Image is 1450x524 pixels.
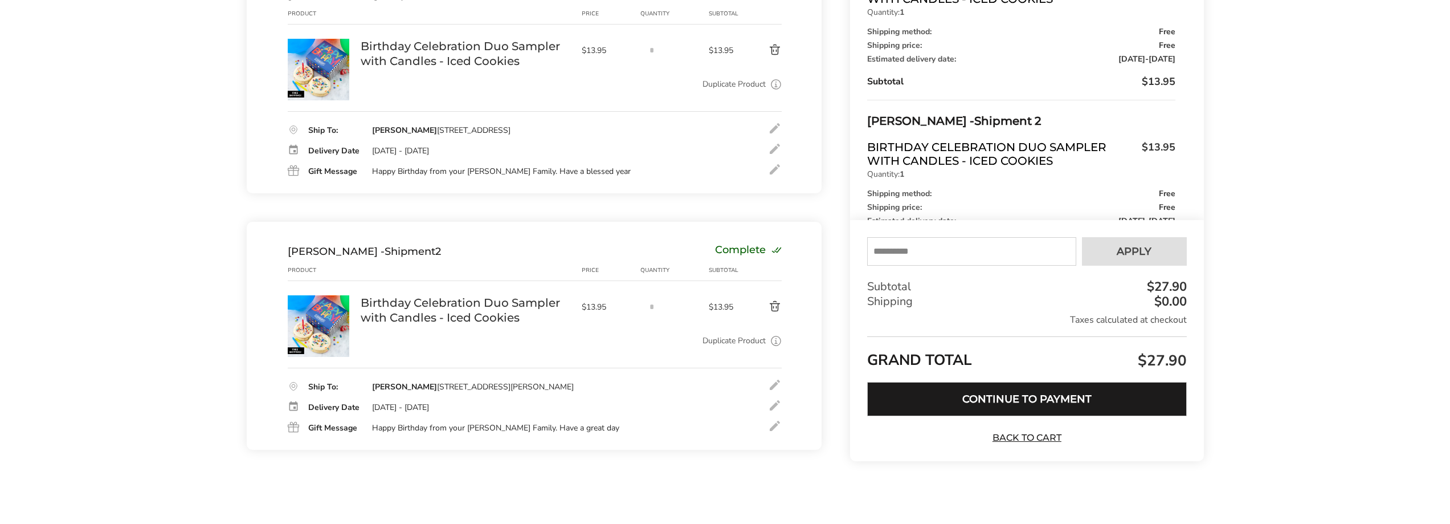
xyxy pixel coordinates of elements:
div: Product [288,266,361,275]
div: Estimated delivery date: [867,217,1175,225]
span: [DATE] [1149,216,1175,226]
div: Price [582,9,641,18]
div: Subtotal [867,75,1175,88]
div: Gift Message [308,168,361,176]
div: Happy Birthday from your [PERSON_NAME] Family. Have a blessed year [372,166,631,177]
div: Product [288,9,361,18]
div: Quantity [640,266,709,275]
div: Delivery Date [308,147,361,155]
button: Continue to Payment [867,382,1186,416]
strong: [PERSON_NAME] [372,125,437,136]
a: Birthday Celebration Duo Sampler with Candles - Iced Cookies [361,295,570,325]
div: Estimated delivery date: [867,55,1175,63]
span: $13.95 [1142,75,1175,88]
div: Happy Birthday from your [PERSON_NAME] Family. Have a great day [372,423,619,433]
button: Apply [1082,237,1187,266]
div: Taxes calculated at checkout [867,314,1186,326]
div: Shipping [867,294,1186,309]
span: [DATE] [1118,54,1145,64]
span: Apply [1117,246,1151,257]
span: $13.95 [709,45,742,56]
span: Birthday Celebration Duo Sampler with Candles - Iced Cookies [867,140,1136,168]
div: Shipping method: [867,28,1175,36]
span: [PERSON_NAME] - [867,114,974,128]
a: Birthday Celebration Duo Sampler with Candles - Iced Cookies [288,38,349,49]
div: Shipping price: [867,204,1175,212]
span: Free [1159,42,1175,50]
div: Complete [715,245,782,258]
a: Duplicate Product [702,335,766,347]
strong: 1 [900,169,904,180]
input: Quantity input [640,295,663,318]
div: Subtotal [709,9,742,18]
a: Birthday Celebration Duo Sampler with Candles - Iced Cookies$13.95 [867,140,1175,168]
a: Birthday Celebration Duo Sampler with Candles - Iced Cookies [288,295,349,306]
div: [STREET_ADDRESS] [372,125,510,136]
span: $13.95 [582,45,635,56]
div: Shipment 2 [867,112,1175,131]
span: [PERSON_NAME] - [288,245,385,258]
div: [DATE] - [DATE] [372,403,429,413]
div: Shipping price: [867,42,1175,50]
div: [STREET_ADDRESS][PERSON_NAME] [372,382,574,392]
div: Shipment [288,245,441,258]
div: Shipping method: [867,190,1175,198]
a: Birthday Celebration Duo Sampler with Candles - Iced Cookies [361,39,570,68]
span: Free [1159,28,1175,36]
span: $13.95 [709,302,742,312]
span: [DATE] [1118,216,1145,226]
div: $27.90 [1144,281,1187,293]
strong: [PERSON_NAME] [372,381,437,392]
span: - [1118,217,1175,225]
a: Duplicate Product [702,78,766,91]
div: Delivery Date [308,404,361,412]
span: Free [1159,190,1175,198]
span: $13.95 [1136,140,1175,165]
div: Gift Message [308,424,361,432]
a: Back to Cart [987,432,1067,444]
span: Free [1159,204,1175,212]
div: [DATE] - [DATE] [372,146,429,156]
span: 2 [435,245,441,258]
button: Delete product [742,300,782,314]
div: GRAND TOTAL [867,336,1186,373]
div: Subtotal [709,266,742,275]
div: Quantity [640,9,709,18]
span: [DATE] [1149,54,1175,64]
strong: 1 [900,7,904,18]
div: Ship To: [308,383,361,391]
img: Birthday Celebration Duo Sampler with Candles - Iced Cookies [288,295,349,357]
div: Subtotal [867,279,1186,294]
input: Quantity input [640,39,663,62]
img: Birthday Celebration Duo Sampler with Candles - Iced Cookies [288,39,349,100]
div: Ship To: [308,127,361,135]
span: $13.95 [582,302,635,312]
div: Price [582,266,641,275]
span: - [1118,55,1175,63]
p: Quantity: [867,170,1175,178]
span: $27.90 [1135,351,1187,371]
div: $0.00 [1151,295,1187,308]
button: Delete product [742,43,782,57]
p: Quantity: [867,9,1175,17]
